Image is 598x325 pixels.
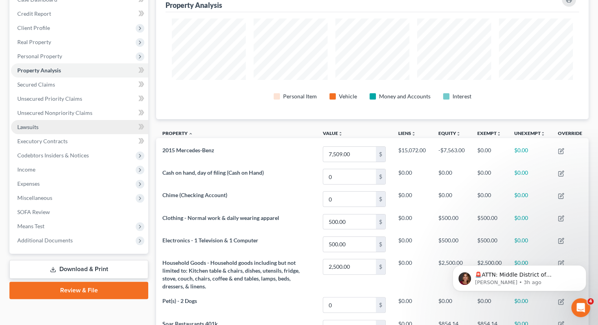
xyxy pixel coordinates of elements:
td: $0.00 [471,188,508,211]
td: $0.00 [432,294,471,316]
span: Expenses [17,180,40,187]
div: Money and Accounts [379,92,431,100]
td: $0.00 [392,255,432,294]
span: Chime (Checking Account) [162,192,227,198]
td: $0.00 [432,166,471,188]
td: $500.00 [471,211,508,233]
input: 0.00 [323,297,376,312]
input: 0.00 [323,169,376,184]
div: $ [376,147,385,162]
iframe: Intercom notifications message [441,249,598,304]
input: 0.00 [323,192,376,207]
i: unfold_more [497,131,501,136]
td: $0.00 [508,166,552,188]
span: Secured Claims [17,81,55,88]
a: Credit Report [11,7,148,21]
td: $500.00 [471,233,508,255]
a: Property Analysis [11,63,148,78]
td: $0.00 [508,233,552,255]
span: Executory Contracts [17,138,68,144]
div: Interest [453,92,471,100]
a: Unsecured Nonpriority Claims [11,106,148,120]
td: $0.00 [508,294,552,316]
td: $0.00 [392,211,432,233]
div: $ [376,192,385,207]
span: Credit Report [17,10,51,17]
span: SOFA Review [17,209,50,215]
i: unfold_more [541,131,545,136]
td: $500.00 [432,211,471,233]
td: $2,500.00 [432,255,471,294]
span: 4 [587,298,594,305]
td: $500.00 [432,233,471,255]
div: $ [376,214,385,229]
td: $0.00 [471,294,508,316]
span: Means Test [17,223,44,229]
input: 0.00 [323,237,376,252]
td: $0.00 [471,166,508,188]
span: Household Goods - Household goods including but not limited to: Kitchen table & chairs, dishes, u... [162,259,300,290]
span: Unsecured Nonpriority Claims [17,109,92,116]
td: $0.00 [392,233,432,255]
a: Exemptunfold_more [477,130,501,136]
i: expand_less [188,131,193,136]
a: Lawsuits [11,120,148,134]
span: Electronics - 1 Television & 1 Computer [162,237,258,244]
iframe: Intercom live chat [571,298,590,317]
a: Executory Contracts [11,134,148,148]
td: $0.00 [432,188,471,211]
a: Unsecured Priority Claims [11,92,148,106]
div: Personal Item [283,92,317,100]
span: Additional Documents [17,237,73,244]
td: $0.00 [392,188,432,211]
span: Personal Property [17,53,62,59]
th: Override [552,126,589,143]
td: $15,072.00 [392,143,432,165]
span: Lawsuits [17,124,39,130]
a: Download & Print [9,260,148,279]
span: 2015 Mercedes-Benz [162,147,214,153]
td: $0.00 [508,143,552,165]
a: Property expand_less [162,130,193,136]
span: Property Analysis [17,67,61,74]
div: $ [376,259,385,274]
div: Property Analysis [166,0,222,10]
input: 0.00 [323,214,376,229]
a: Equityunfold_more [438,130,461,136]
td: -$7,563.00 [432,143,471,165]
div: Vehicle [339,92,357,100]
td: $0.00 [508,211,552,233]
td: $0.00 [392,166,432,188]
a: Liensunfold_more [398,130,416,136]
span: Clothing - Normal work & daily wearing apparel [162,214,279,221]
td: $0.00 [508,188,552,211]
i: unfold_more [411,131,416,136]
input: 0.00 [323,147,376,162]
input: 0.00 [323,259,376,274]
span: Unsecured Priority Claims [17,95,82,102]
td: $0.00 [471,143,508,165]
span: Miscellaneous [17,194,52,201]
td: $0.00 [392,294,432,316]
span: Codebtors Insiders & Notices [17,152,89,159]
a: Review & File [9,282,148,299]
span: Real Property [17,39,51,45]
div: $ [376,297,385,312]
span: Cash on hand, day of filing (Cash on Hand) [162,169,264,176]
span: Client Profile [17,24,50,31]
a: Secured Claims [11,78,148,92]
i: unfold_more [456,131,461,136]
span: Income [17,166,35,173]
a: Valueunfold_more [323,130,343,136]
a: Unexemptunfold_more [514,130,545,136]
div: $ [376,169,385,184]
div: $ [376,237,385,252]
i: unfold_more [338,131,343,136]
a: SOFA Review [11,205,148,219]
span: Pet(s) - 2 Dogs [162,297,197,304]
